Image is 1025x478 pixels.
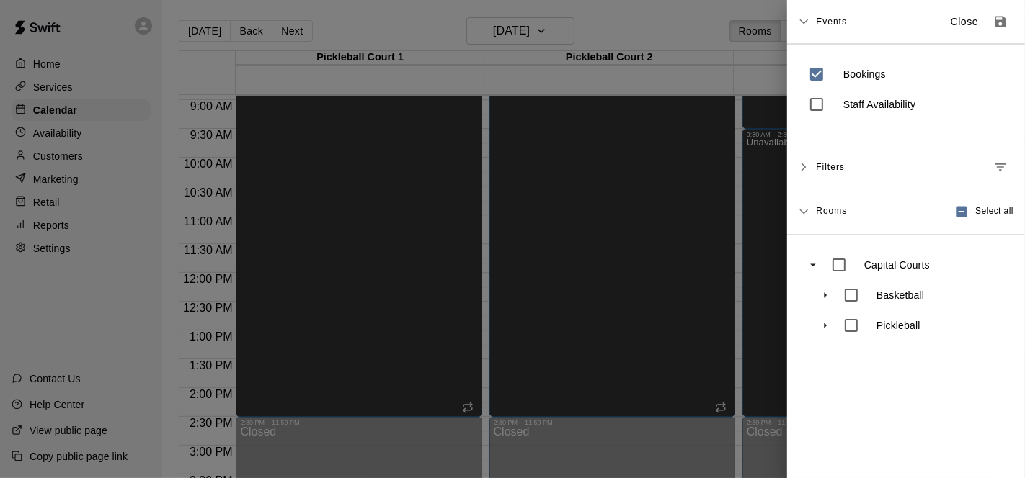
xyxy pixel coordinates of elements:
ul: swift facility view [802,250,1011,341]
p: Pickleball [877,318,920,333]
span: Rooms [816,204,847,216]
button: Close sidebar [941,10,988,34]
span: Events [816,9,847,35]
span: Filters [816,154,845,180]
span: Select all [975,204,1013,219]
button: Save as default view [988,9,1013,35]
p: Basketball [877,288,924,302]
p: Staff Availability [843,97,915,112]
p: Close [951,14,979,30]
p: Capital Courts [864,258,930,272]
div: RoomsSelect all [787,189,1025,235]
p: Bookings [843,67,886,81]
div: FiltersManage filters [787,145,1025,189]
button: Manage filters [988,154,1013,180]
